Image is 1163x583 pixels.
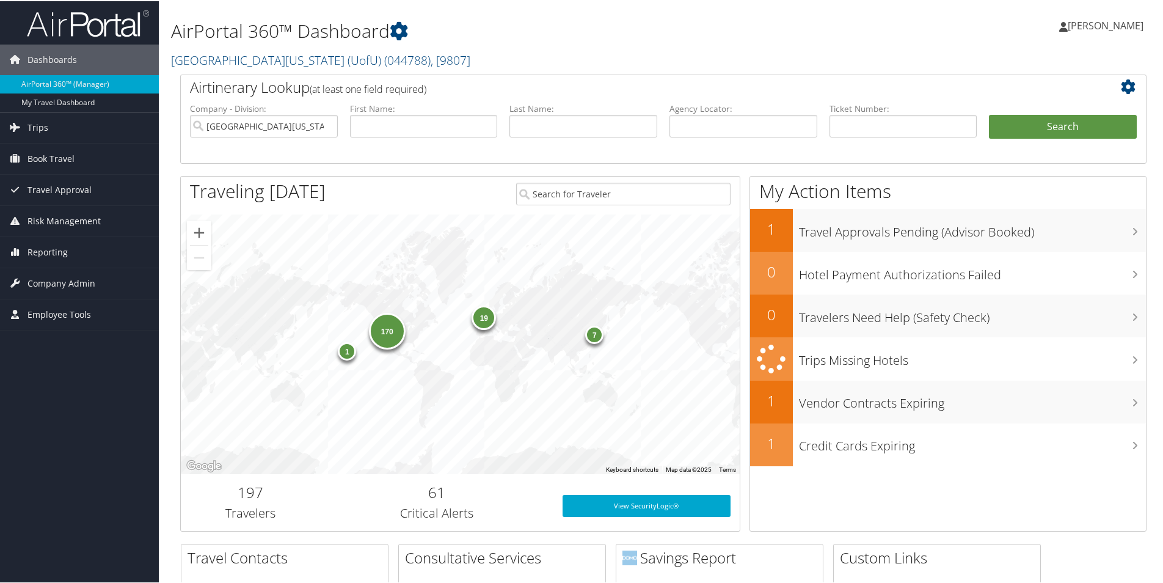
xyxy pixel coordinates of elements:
[799,216,1146,240] h3: Travel Approvals Pending (Advisor Booked)
[187,219,211,244] button: Zoom in
[184,457,224,473] a: Open this area in Google Maps (opens a new window)
[171,17,828,43] h1: AirPortal 360™ Dashboard
[750,293,1146,336] a: 0Travelers Need Help (Safety Check)
[310,81,426,95] span: (at least one field required)
[799,430,1146,453] h3: Credit Cards Expiring
[719,465,736,472] a: Terms (opens in new tab)
[27,205,101,235] span: Risk Management
[384,51,431,67] span: ( 044788 )
[171,51,470,67] a: [GEOGRAPHIC_DATA][US_STATE] (UofU)
[516,182,731,204] input: Search for Traveler
[666,465,712,472] span: Map data ©2025
[431,51,470,67] span: , [ 9807 ]
[27,142,75,173] span: Book Travel
[369,312,406,348] div: 170
[330,504,544,521] h3: Critical Alerts
[190,481,312,502] h2: 197
[184,457,224,473] img: Google
[330,481,544,502] h2: 61
[190,504,312,521] h3: Travelers
[187,244,211,269] button: Zoom out
[27,174,92,204] span: Travel Approval
[750,177,1146,203] h1: My Action Items
[190,101,338,114] label: Company - Division:
[188,546,388,567] h2: Travel Contacts
[750,251,1146,293] a: 0Hotel Payment Authorizations Failed
[606,464,658,473] button: Keyboard shortcuts
[338,341,357,359] div: 1
[829,101,977,114] label: Ticket Number:
[750,432,793,453] h2: 1
[472,304,497,329] div: 19
[799,302,1146,325] h3: Travelers Need Help (Safety Check)
[190,177,326,203] h1: Traveling [DATE]
[27,236,68,266] span: Reporting
[750,389,793,410] h2: 1
[750,380,1146,422] a: 1Vendor Contracts Expiring
[799,387,1146,411] h3: Vendor Contracts Expiring
[750,303,793,324] h2: 0
[27,8,149,37] img: airportal-logo.png
[750,336,1146,380] a: Trips Missing Hotels
[350,101,498,114] label: First Name:
[509,101,657,114] label: Last Name:
[622,546,823,567] h2: Savings Report
[669,101,817,114] label: Agency Locator:
[586,324,604,343] div: 7
[750,218,793,238] h2: 1
[989,114,1137,138] button: Search
[799,259,1146,282] h3: Hotel Payment Authorizations Failed
[27,111,48,142] span: Trips
[405,546,605,567] h2: Consultative Services
[27,43,77,74] span: Dashboards
[563,494,731,516] a: View SecurityLogic®
[750,208,1146,251] a: 1Travel Approvals Pending (Advisor Booked)
[840,546,1040,567] h2: Custom Links
[750,422,1146,465] a: 1Credit Cards Expiring
[622,549,637,564] img: domo-logo.png
[190,76,1056,97] h2: Airtinerary Lookup
[27,298,91,329] span: Employee Tools
[750,260,793,281] h2: 0
[1059,6,1156,43] a: [PERSON_NAME]
[799,345,1146,368] h3: Trips Missing Hotels
[1068,18,1143,31] span: [PERSON_NAME]
[27,267,95,298] span: Company Admin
